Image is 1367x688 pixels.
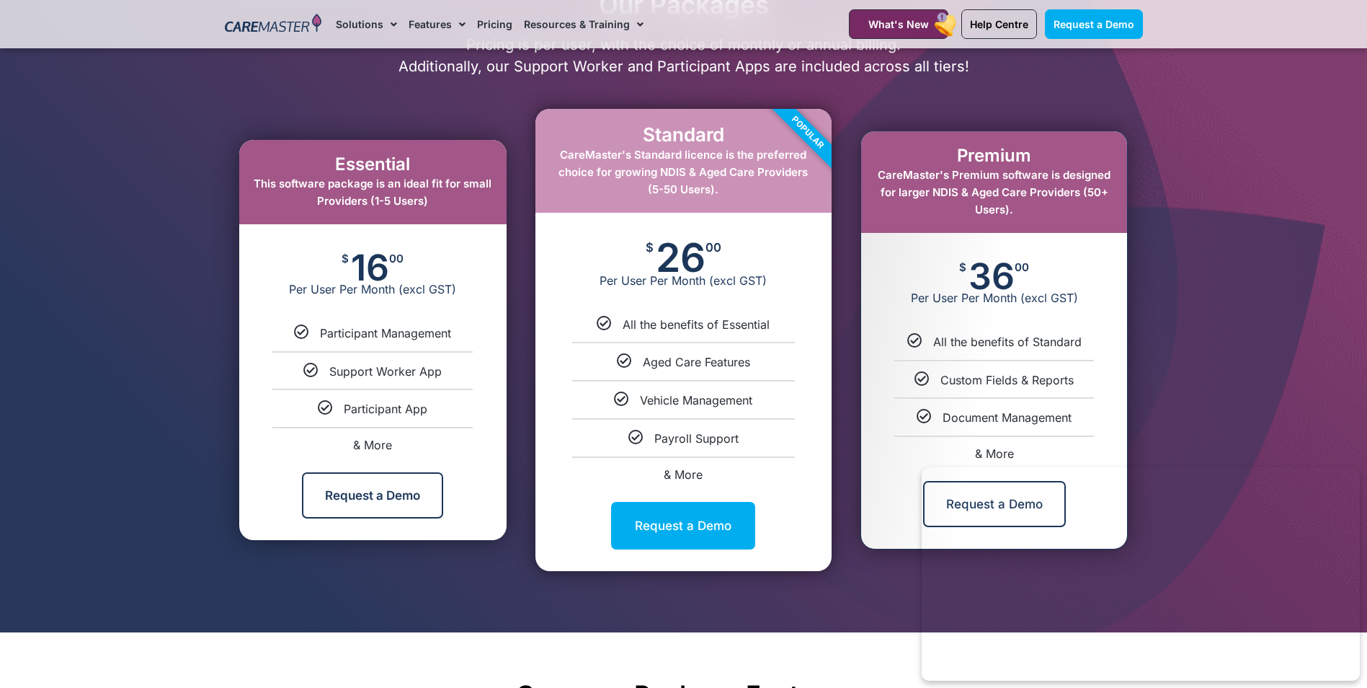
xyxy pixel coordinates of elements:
span: CareMaster's Premium software is designed for larger NDIS & Aged Care Providers (50+ Users). [878,168,1110,216]
span: Request a Demo [1054,18,1134,30]
iframe: Popup CTA [922,467,1360,681]
span: 00 [389,253,404,264]
span: & More [975,446,1014,461]
h2: Premium [876,146,1113,167]
span: All the benefits of Standard [933,335,1082,349]
span: Per User Per Month (excl GST) [535,273,832,288]
span: Per User Per Month (excl GST) [861,291,1127,305]
span: This software package is an ideal fit for small Providers (1-5 Users) [254,177,491,208]
div: Popular [726,50,890,215]
span: & More [664,467,703,482]
a: Help Centre [961,9,1037,39]
span: Participant Management [320,326,451,340]
h2: Standard [550,123,817,146]
img: CareMaster Logo [225,14,322,35]
span: Custom Fields & Reports [940,373,1074,387]
span: 00 [705,242,721,254]
span: $ [342,253,349,264]
span: Help Centre [970,18,1028,30]
span: 26 [656,242,705,273]
span: What's New [868,18,929,30]
span: Aged Care Features [643,355,750,369]
span: Document Management [943,410,1072,425]
span: & More [353,438,392,452]
a: Request a Demo [611,502,755,550]
span: Per User Per Month (excl GST) [239,282,507,296]
span: All the benefits of Essential [623,317,770,332]
span: 36 [969,262,1015,291]
h2: Essential [254,154,492,175]
span: Participant App [344,402,427,416]
a: Request a Demo [302,472,443,519]
span: $ [646,242,654,254]
span: Payroll Support [654,431,739,446]
span: CareMaster's Standard licence is the preferred choice for growing NDIS & Aged Care Providers (5-5... [558,148,808,196]
span: $ [959,262,966,273]
span: Support Worker App [329,364,442,379]
a: What's New [849,9,948,39]
span: 16 [351,253,389,282]
span: Vehicle Management [640,393,752,407]
a: Request a Demo [1045,9,1143,39]
p: Pricing is per user, with the choice of monthly or annual billing. Additionally, our Support Work... [218,34,1150,77]
span: 00 [1015,262,1029,273]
